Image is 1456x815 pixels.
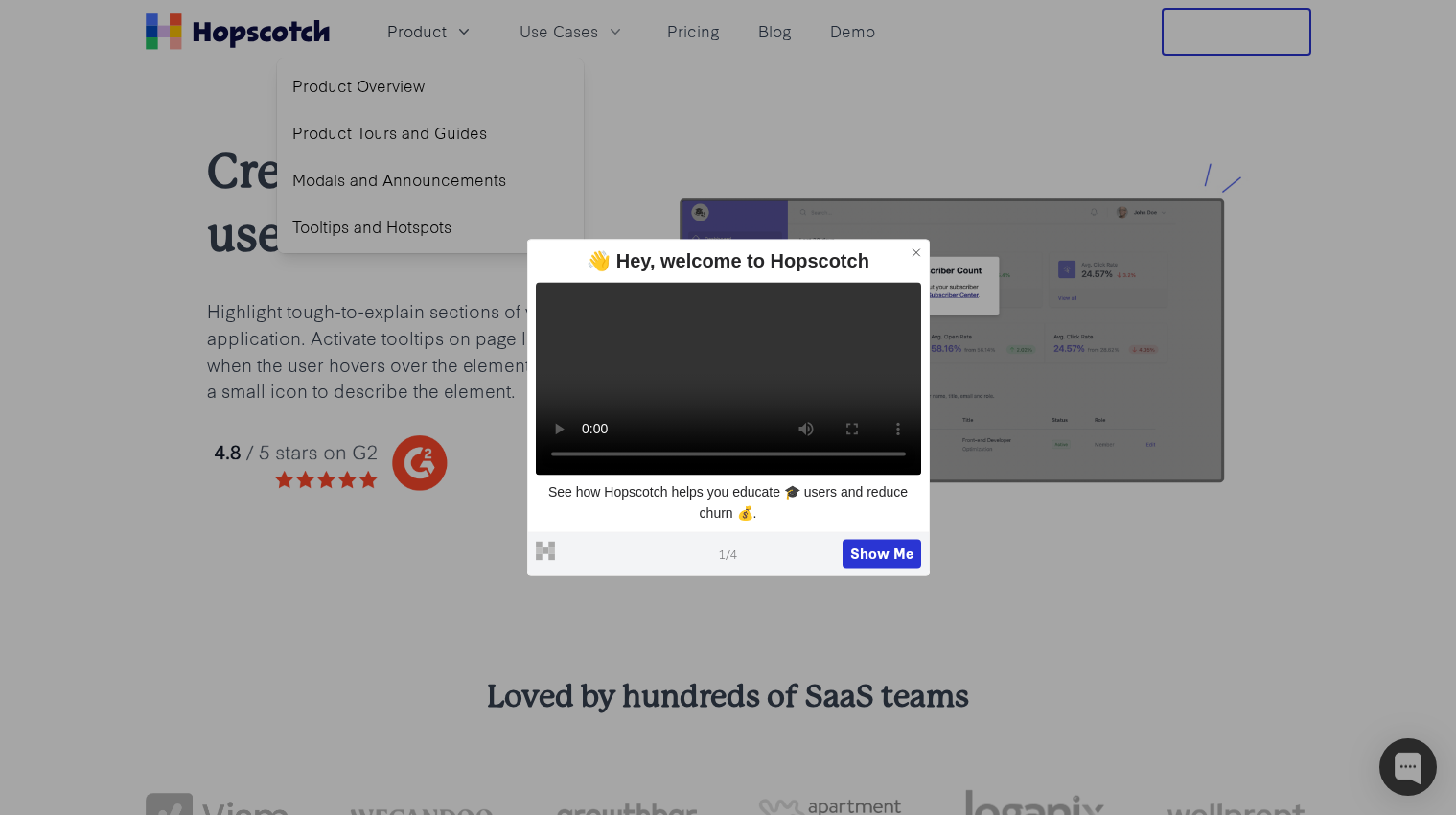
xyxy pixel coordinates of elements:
button: Product [376,15,485,47]
img: tooltips for your application [667,163,1250,499]
button: Show Me [843,540,921,569]
img: hopscotch g2 [207,427,606,499]
h1: Create tooltips users will love [207,140,606,267]
span: Product [387,19,447,43]
a: Home [146,13,330,50]
span: 1 / 4 [719,545,737,562]
a: Blog [751,15,799,47]
a: Pricing [659,15,728,47]
p: See how Hopscotch helps you educate 🎓 users and reduce churn 💰. [536,482,921,524]
button: Free Trial [1162,8,1311,56]
p: Highlight tough-to-explain sections of your application. Activate tooltips on page load, when the... [207,297,606,405]
button: Use Cases [508,15,636,47]
span: Use Cases [520,19,598,43]
div: 👋 Hey, welcome to Hopscotch [536,247,921,274]
a: Demo [822,15,883,47]
a: Product Overview [285,66,576,105]
a: Product Tours and Guides [285,113,576,152]
a: Tooltips and Hotspots [285,207,576,246]
h3: Loved by hundreds of SaaS teams [146,676,1311,718]
a: Modals and Announcements [285,160,576,199]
